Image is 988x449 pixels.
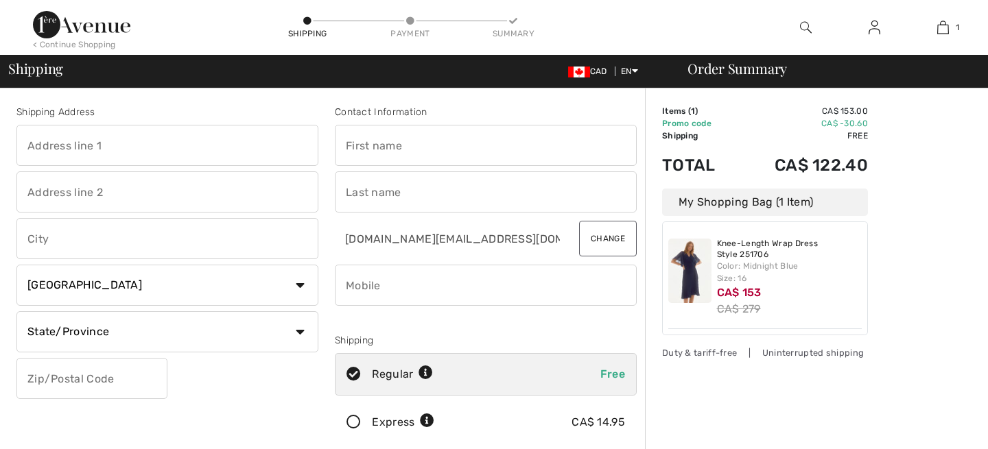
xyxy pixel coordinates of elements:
div: Summary [493,27,534,40]
button: Change [579,221,637,256]
span: Shipping [8,62,63,75]
td: Free [737,130,868,142]
div: My Shopping Bag (1 Item) [662,189,868,216]
span: CA$ 153 [717,286,762,299]
td: Shipping [662,130,737,142]
a: Knee-Length Wrap Dress Style 251706 [717,239,862,260]
div: Order Summary [671,62,980,75]
img: My Bag [937,19,949,36]
input: E-mail [335,218,561,259]
input: Address line 1 [16,125,318,166]
td: CA$ 122.40 [737,142,868,189]
input: Mobile [335,265,637,306]
span: EN [621,66,638,76]
div: Duty & tariff-free | Uninterrupted shipping [662,346,868,359]
img: search the website [800,19,812,36]
div: Color: Midnight Blue Size: 16 [717,260,862,284]
span: 1 [956,21,959,34]
a: Sign In [858,19,891,36]
div: Regular [372,366,433,383]
td: Total [662,142,737,189]
span: Free [600,367,625,380]
span: CAD [568,66,613,76]
input: Zip/Postal Code [16,358,167,399]
div: Shipping [335,333,637,348]
div: Shipping Address [16,105,318,119]
input: Last name [335,171,637,213]
img: Knee-Length Wrap Dress Style 251706 [668,239,711,303]
div: Contact Information [335,105,637,119]
input: First name [335,125,637,166]
div: < Continue Shopping [33,38,116,51]
td: Promo code [662,117,737,130]
td: Items ( ) [662,105,737,117]
input: City [16,218,318,259]
td: CA$ -30.60 [737,117,868,130]
s: CA$ 279 [717,302,761,315]
img: 1ère Avenue [33,11,130,38]
img: Canadian Dollar [568,66,590,77]
div: Express [372,414,434,430]
span: 1 [691,106,695,116]
td: CA$ 153.00 [737,105,868,117]
div: Payment [390,27,431,40]
input: Address line 2 [16,171,318,213]
a: 1 [909,19,976,36]
div: Shipping [287,27,328,40]
div: CA$ 14.95 [572,414,625,430]
img: My Info [869,19,880,36]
